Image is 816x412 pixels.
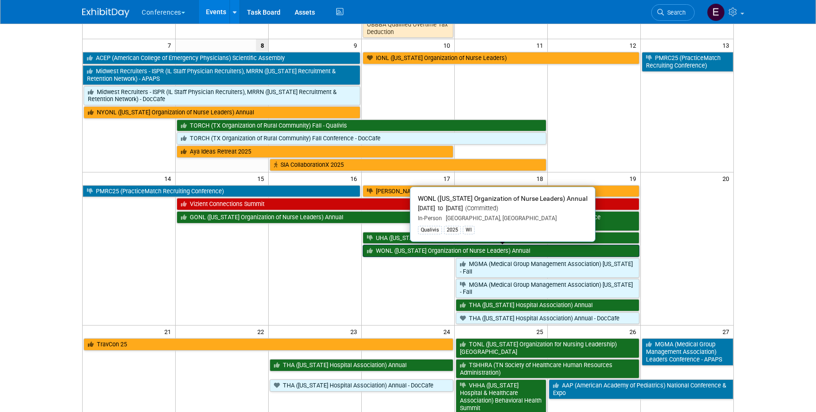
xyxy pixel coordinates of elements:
span: 12 [629,39,640,51]
span: 18 [535,172,547,184]
a: GONL ([US_STATE] Organization of Nurse Leaders) Annual [177,211,453,223]
a: MGMA (Medical Group Management Association) Leaders Conference - APAPS [642,338,733,365]
a: MGMA (Medical Group Management Association) [US_STATE] - Fall [456,279,639,298]
a: Vizient Connections Summit [177,198,639,210]
a: IONL ([US_STATE] Organization of Nurse Leaders) [363,52,639,64]
span: 24 [442,326,454,337]
span: 7 [167,39,175,51]
a: THA ([US_STATE] Hospital Association) Annual [456,299,639,311]
img: ExhibitDay [82,8,129,17]
a: TORCH (TX Organization of Rural Community) Fall Conference - DocCafe [177,132,546,145]
a: MGMA (Medical Group Management Association) [US_STATE] - Fall [456,258,639,277]
a: THA ([US_STATE] Hospital Association) Annual - DocCafe [270,379,453,392]
a: PMRC25 (PracticeMatch Recruiting Conference) [642,52,733,71]
span: 11 [535,39,547,51]
span: Search [664,9,686,16]
a: TravCon 25 [84,338,453,351]
a: TORCH (TX Organization of Rural Community) Fall - Qualivis [177,120,546,132]
a: NYONL ([US_STATE] Organization of Nurse Leaders) Annual [84,106,360,119]
span: 22 [256,326,268,337]
div: 2025 [444,226,461,234]
span: 20 [722,172,733,184]
span: (Committed) [463,205,498,212]
img: Erin Anderson [707,3,725,21]
a: THA ([US_STATE] Hospital Association) Annual - DocCafe [456,312,639,325]
a: ACEP (American College of Emergency Physicians) Scientific Assembly [83,52,360,64]
span: 23 [349,326,361,337]
span: 8 [256,39,268,51]
a: [PERSON_NAME] Annual 2024 (National Assoc. of Latino Healthcare Execs) [363,185,639,197]
span: [GEOGRAPHIC_DATA], [GEOGRAPHIC_DATA] [442,215,557,222]
span: 25 [535,326,547,337]
span: 15 [256,172,268,184]
a: Midwest Recruiters - ISPR (IL Staff Physician Recruiters), MRRN ([US_STATE] Recruitment & Retenti... [84,86,360,105]
a: PMRC25 (PracticeMatch Recruiting Conference) [83,185,360,197]
span: 9 [353,39,361,51]
a: Search [651,4,695,21]
span: 19 [629,172,640,184]
div: Qualivis [418,226,442,234]
span: 14 [163,172,175,184]
a: AAP (American Academy of Pediatrics) National Conference & Expo [549,379,733,399]
span: 17 [442,172,454,184]
span: 21 [163,326,175,337]
span: 10 [442,39,454,51]
span: WONL ([US_STATE] Organization of Nurse Leaders) Annual [418,195,587,202]
span: 13 [722,39,733,51]
a: THA ([US_STATE] Hospital Association) Annual [270,359,453,371]
a: Employers’ Guide to the OBBBA Qualified Overtime Tax Deduction [363,11,453,38]
a: TSHHRA (TN Society of Healthcare Human Resources Administration) [456,359,639,378]
span: In-Person [418,215,442,222]
div: [DATE] to [DATE] [418,205,587,213]
a: UHA ([US_STATE] Hospital Association) Fall Leadership [363,232,639,244]
div: WI [463,226,475,234]
a: Midwest Recruiters - ISPR (IL Staff Physician Recruiters), MRRN ([US_STATE] Recruitment & Retenti... [83,65,360,85]
span: 16 [349,172,361,184]
span: 27 [722,326,733,337]
a: Aya Ideas Retreat 2025 [177,146,453,158]
span: 26 [629,326,640,337]
a: WONL ([US_STATE] Organization of Nurse Leaders) Annual [363,245,639,257]
a: SIA CollaborationX 2025 [270,159,546,171]
a: TONL ([US_STATE] Organization for Nursing Leadership) [GEOGRAPHIC_DATA] [456,338,639,358]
